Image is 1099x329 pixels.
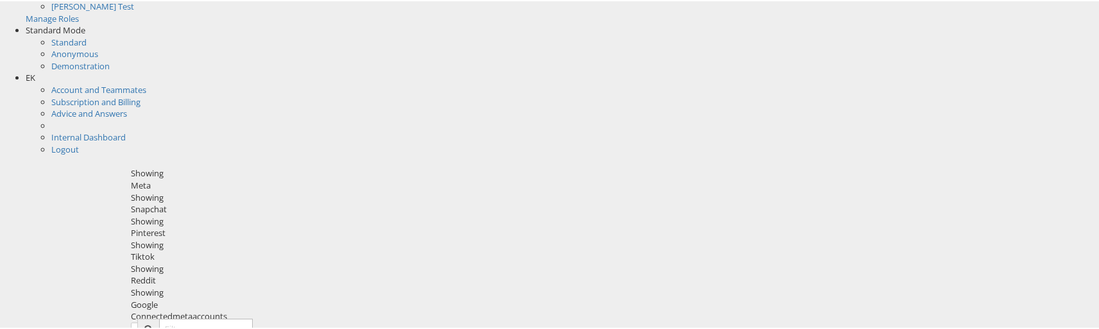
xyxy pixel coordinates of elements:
a: Subscription and Billing [51,95,141,106]
span: EK [26,71,35,82]
a: Demonstration [51,59,110,71]
a: Manage Roles [26,12,79,23]
span: Standard Mode [26,23,85,35]
a: Anonymous [51,47,98,58]
a: Standard [51,35,87,47]
a: Advice and Answers [51,106,127,118]
a: Logout [51,142,79,154]
a: Internal Dashboard [51,130,126,142]
span: meta [173,309,192,321]
a: Account and Teammates [51,83,146,94]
